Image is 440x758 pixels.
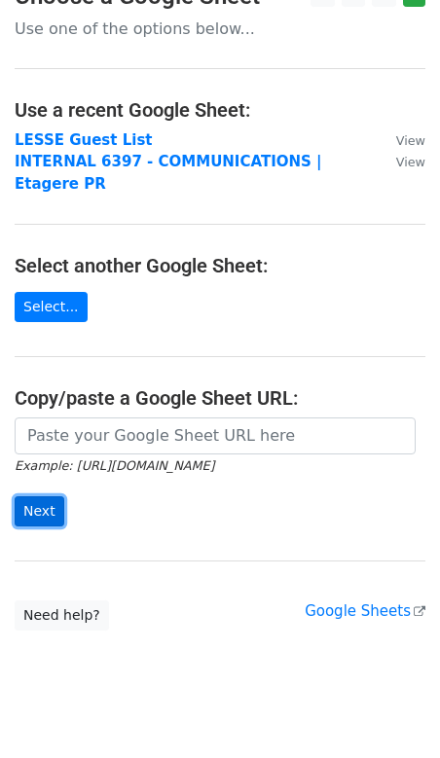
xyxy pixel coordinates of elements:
h4: Select another Google Sheet: [15,254,425,277]
h4: Copy/paste a Google Sheet URL: [15,386,425,410]
small: Example: [URL][DOMAIN_NAME] [15,458,214,473]
a: Select... [15,292,88,322]
h4: Use a recent Google Sheet: [15,98,425,122]
a: LESSE Guest List [15,131,153,149]
input: Next [15,496,64,526]
a: Need help? [15,600,109,631]
a: Google Sheets [305,602,425,620]
input: Paste your Google Sheet URL here [15,417,416,454]
a: INTERNAL 6397 - COMMUNICATIONS | Etagere PR [15,153,322,193]
iframe: Chat Widget [343,665,440,758]
a: View [377,131,425,149]
a: View [377,153,425,170]
small: View [396,155,425,169]
small: View [396,133,425,148]
p: Use one of the options below... [15,18,425,39]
